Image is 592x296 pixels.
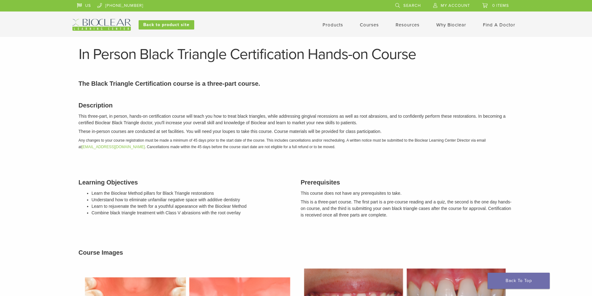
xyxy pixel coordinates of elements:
span: 0 items [492,3,509,8]
a: Find A Doctor [483,22,515,28]
span: Search [403,3,421,8]
a: Products [323,22,343,28]
p: The Black Triangle Certification course is a three-part course. [79,79,514,88]
h3: Learning Objectives [79,178,291,187]
img: Bioclear [72,19,131,31]
a: Courses [360,22,379,28]
span: My Account [441,3,470,8]
h3: Course Images [79,248,514,257]
li: Understand how to eliminate unfamiliar negative space with additive dentistry [92,197,291,203]
em: Any changes to your course registration must be made a minimum of 45 days prior to the start date... [79,138,486,149]
h1: In Person Black Triangle Certification Hands-on Course [79,47,514,62]
a: Back To Top [488,273,550,289]
a: Why Bioclear [436,22,466,28]
a: Resources [396,22,420,28]
a: [EMAIL_ADDRESS][DOMAIN_NAME] [82,145,145,149]
p: These in-person courses are conducted at set facilities. You will need your loupes to take this c... [79,128,514,135]
li: Learn to rejuvenate the teeth for a youthful appearance with the Bioclear Method [92,203,291,210]
h3: Prerequisites [301,178,514,187]
li: Learn the Bioclear Method pillars for Black Triangle restorations [92,190,291,197]
h3: Description [79,101,514,110]
p: This is a three-part course. The first part is a pre-course reading and a quiz, the second is the... [301,199,514,218]
p: This course does not have any prerequisites to take. [301,190,514,197]
a: Back to product site [139,20,194,30]
li: Combine black triangle treatment with Class V abrasions with the root overlay [92,210,291,216]
p: This three-part, in person, hands-on certification course will teach you how to treat black trian... [79,113,514,126]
